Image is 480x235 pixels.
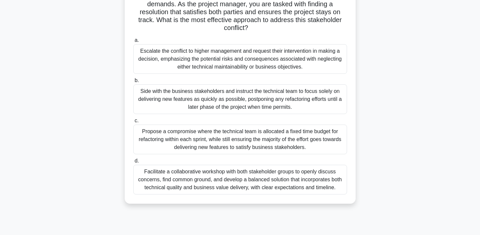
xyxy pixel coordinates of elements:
[133,165,347,194] div: Facilitate a collaborative workshop with both stakeholder groups to openly discuss concerns, find...
[133,125,347,154] div: Propose a compromise where the technical team is allocated a fixed time budget for refactoring wi...
[133,84,347,114] div: Side with the business stakeholders and instruct the technical team to focus solely on delivering...
[135,158,139,163] span: d.
[135,77,139,83] span: b.
[133,44,347,74] div: Escalate the conflict to higher management and request their intervention in making a decision, e...
[135,118,139,123] span: c.
[135,37,139,43] span: a.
